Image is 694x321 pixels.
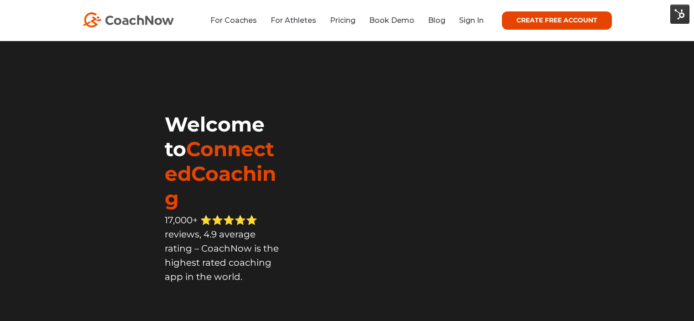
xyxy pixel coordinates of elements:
[428,16,445,25] a: Blog
[165,215,279,282] span: 17,000+ ⭐️⭐️⭐️⭐️⭐️ reviews, 4.9 average rating – CoachNow is the highest rated coaching app in th...
[271,16,316,25] a: For Athletes
[369,16,414,25] a: Book Demo
[165,112,282,210] h1: Welcome to
[83,12,174,27] img: CoachNow Logo
[459,16,484,25] a: Sign In
[165,137,276,210] span: ConnectedCoaching
[502,11,612,30] a: CREATE FREE ACCOUNT
[330,16,355,25] a: Pricing
[210,16,257,25] a: For Coaches
[670,5,689,24] img: HubSpot Tools Menu Toggle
